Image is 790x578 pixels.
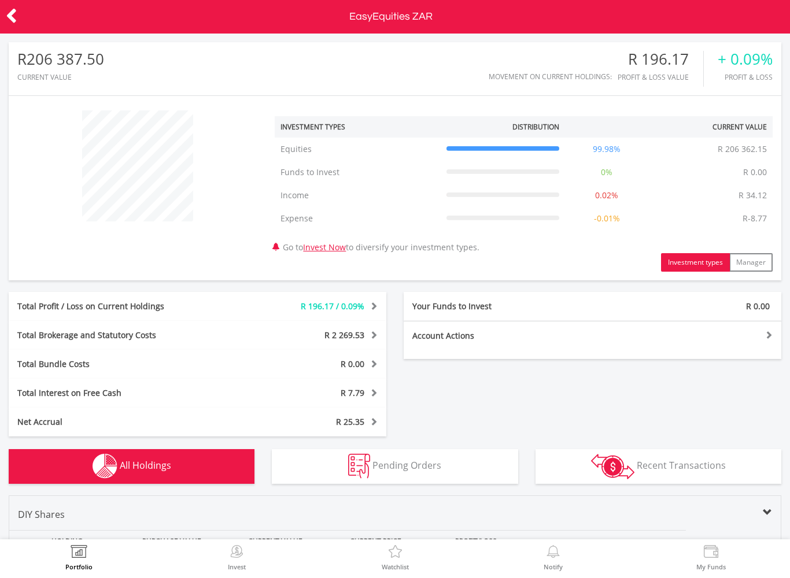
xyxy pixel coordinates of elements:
span: DIY Shares [18,508,65,521]
button: Pending Orders [272,449,518,484]
label: Portfolio [65,564,93,570]
a: Notify [544,545,563,570]
label: Invest [228,564,246,570]
div: Your Funds to Invest [404,301,593,312]
th: Current Value [648,116,773,138]
div: + 0.09% [718,51,773,68]
a: Watchlist [382,545,409,570]
span: R 7.79 [341,387,364,398]
img: pending_instructions-wht.png [348,454,370,479]
img: View Notifications [544,545,562,561]
div: Profit & Loss [718,73,773,81]
button: Recent Transactions [536,449,781,484]
img: transactions-zar-wht.png [591,454,634,479]
a: Portfolio [65,545,93,570]
img: holdings-wht.png [93,454,117,479]
span: R 2 269.53 [324,329,364,340]
label: My Funds [696,564,726,570]
span: Pending Orders [372,459,441,472]
span: R 25.35 [336,416,364,427]
td: Equities [275,138,441,161]
a: My Funds [696,545,726,570]
div: Total Interest on Free Cash [9,387,229,399]
span: All Holdings [120,459,171,472]
img: Watchlist [386,545,404,561]
div: Go to to diversify your investment types. [266,105,781,272]
div: Net Accrual [9,416,229,428]
div: Total Brokerage and Statutory Costs [9,329,229,341]
button: Investment types [661,253,730,272]
div: CURRENT VALUE [224,531,326,552]
div: R 196.17 [618,51,703,68]
th: Investment Types [275,116,441,138]
td: R 0.00 [737,161,773,184]
img: Invest Now [228,545,246,561]
div: R206 387.50 [17,51,104,68]
td: 0.02% [565,184,648,207]
div: Total Bundle Costs [9,358,229,370]
td: R-8.77 [737,207,773,230]
label: Notify [544,564,563,570]
img: View Funds [702,545,720,561]
td: 0% [565,161,648,184]
span: R 196.17 / 0.09% [301,301,364,312]
div: Total Profit / Loss on Current Holdings [9,301,229,312]
td: 99.98% [565,138,648,161]
td: R 206 362.15 [712,138,773,161]
span: R 0.00 [341,358,364,369]
div: Profit & Loss Value [618,73,703,81]
span: Recent Transactions [637,459,726,472]
div: CURRENT PRICE [328,531,423,552]
td: Expense [275,207,441,230]
div: CURRENT VALUE [17,73,104,81]
td: Funds to Invest [275,161,441,184]
button: All Holdings [9,449,254,484]
div: Account Actions [404,330,593,342]
span: R 0.00 [746,301,770,312]
div: PURCHASE VALUE [121,531,223,552]
div: Distribution [512,122,559,132]
div: Movement on Current Holdings: [489,73,612,80]
label: Watchlist [382,564,409,570]
td: R 34.12 [733,184,773,207]
img: View Portfolio [70,545,88,561]
td: -0.01% [565,207,648,230]
div: PROFIT/LOSS [426,531,527,552]
div: HOLDING [10,531,119,552]
a: Invest Now [303,242,346,253]
a: Invest [228,545,246,570]
td: Income [275,184,441,207]
button: Manager [729,253,773,272]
